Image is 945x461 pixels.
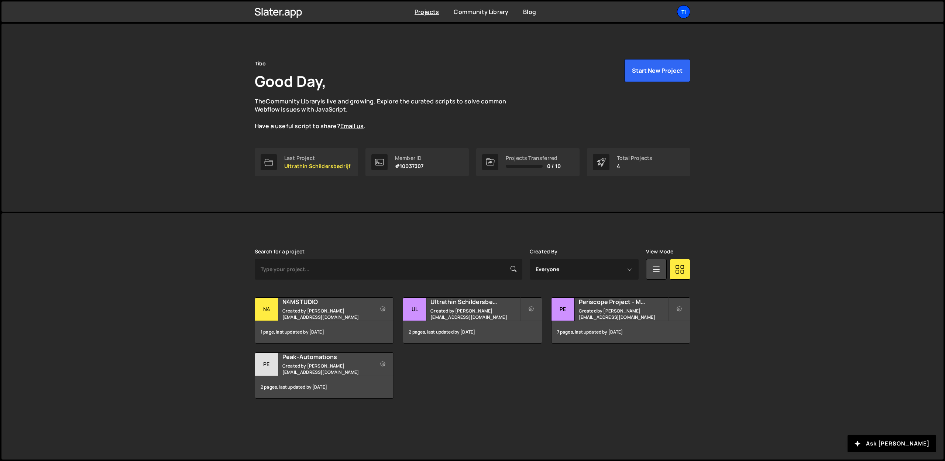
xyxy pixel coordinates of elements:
div: 2 pages, last updated by [DATE] [403,321,542,343]
p: 4 [617,163,652,169]
a: Pe Periscope Project - Metamorphic Art Studio Created by [PERSON_NAME][EMAIL_ADDRESS][DOMAIN_NAME... [551,297,690,344]
div: 7 pages, last updated by [DATE] [551,321,690,343]
div: Member ID [395,155,423,161]
input: Type your project... [255,259,522,280]
a: Last Project Ultrathin Schildersbedrijf [255,148,358,176]
button: Start New Project [624,59,690,82]
h2: Periscope Project - Metamorphic Art Studio [579,298,668,306]
p: The is live and growing. Explore the curated scripts to solve common Webflow issues with JavaScri... [255,97,520,130]
p: #10037307 [395,163,423,169]
label: Created By [530,249,558,255]
a: Projects [415,8,439,16]
button: Ask [PERSON_NAME] [848,435,936,452]
div: N4 [255,298,278,321]
p: Ultrathin Schildersbedrijf [284,163,350,169]
div: 1 page, last updated by [DATE] [255,321,394,343]
small: Created by [PERSON_NAME][EMAIL_ADDRESS][DOMAIN_NAME] [430,308,519,320]
a: Email us [340,122,364,130]
a: Ul Ultrathin Schildersbedrijf Created by [PERSON_NAME][EMAIL_ADDRESS][DOMAIN_NAME] 2 pages, last ... [403,297,542,344]
div: Total Projects [617,155,652,161]
div: Tibo [255,59,266,68]
div: 2 pages, last updated by [DATE] [255,376,394,398]
a: Community Library [266,97,320,105]
label: Search for a project [255,249,305,255]
a: N4 N4MSTUDIO Created by [PERSON_NAME][EMAIL_ADDRESS][DOMAIN_NAME] 1 page, last updated by [DATE] [255,297,394,344]
h1: Good Day, [255,71,326,91]
a: Pe Peak-Automations Created by [PERSON_NAME][EMAIL_ADDRESS][DOMAIN_NAME] 2 pages, last updated by... [255,352,394,399]
div: Pe [551,298,575,321]
div: Last Project [284,155,350,161]
div: Projects Transferred [506,155,561,161]
h2: N4MSTUDIO [282,298,371,306]
small: Created by [PERSON_NAME][EMAIL_ADDRESS][DOMAIN_NAME] [282,363,371,375]
h2: Peak-Automations [282,353,371,361]
a: Ti [677,5,690,18]
div: Ul [403,298,426,321]
div: Pe [255,353,278,376]
small: Created by [PERSON_NAME][EMAIL_ADDRESS][DOMAIN_NAME] [282,308,371,320]
span: 0 / 10 [547,163,561,169]
small: Created by [PERSON_NAME][EMAIL_ADDRESS][DOMAIN_NAME] [579,308,668,320]
a: Blog [523,8,536,16]
a: Community Library [454,8,508,16]
h2: Ultrathin Schildersbedrijf [430,298,519,306]
label: View Mode [646,249,673,255]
